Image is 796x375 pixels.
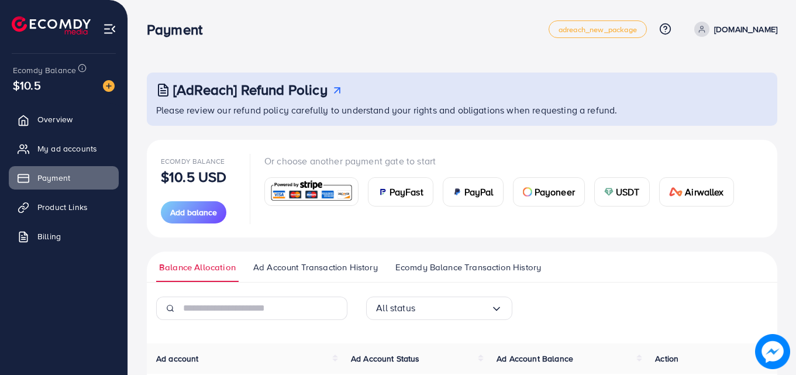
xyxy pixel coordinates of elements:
span: Action [655,353,678,364]
span: USDT [616,185,640,199]
img: image [755,334,790,369]
img: menu [103,22,116,36]
span: Ecomdy Balance Transaction History [395,261,541,274]
div: Search for option [366,297,512,320]
a: card [264,177,359,206]
p: $10.5 USD [161,170,226,184]
h3: Payment [147,21,212,38]
img: logo [12,16,91,35]
span: Balance Allocation [159,261,236,274]
span: Billing [37,230,61,242]
span: Add balance [170,207,217,218]
p: [DOMAIN_NAME] [714,22,777,36]
span: Ad Account Balance [497,353,573,364]
input: Search for option [415,299,491,317]
span: $10.5 [13,77,41,94]
a: cardPayFast [368,177,433,207]
h3: [AdReach] Refund Policy [173,81,328,98]
span: adreach_new_package [559,26,637,33]
a: Billing [9,225,119,248]
a: [DOMAIN_NAME] [690,22,777,37]
a: Overview [9,108,119,131]
span: Ad account [156,353,199,364]
img: card [453,187,462,197]
img: card [378,187,387,197]
span: Payment [37,172,70,184]
img: card [604,187,614,197]
p: Please review our refund policy carefully to understand your rights and obligations when requesti... [156,103,770,117]
a: cardPayoneer [513,177,585,207]
span: Overview [37,113,73,125]
a: adreach_new_package [549,20,647,38]
span: Airwallex [685,185,723,199]
span: Product Links [37,201,88,213]
a: Product Links [9,195,119,219]
img: card [268,179,354,204]
a: cardAirwallex [659,177,734,207]
span: PayFast [390,185,423,199]
span: Ad Account Transaction History [253,261,378,274]
img: card [669,187,683,197]
a: Payment [9,166,119,190]
img: card [523,187,532,197]
a: My ad accounts [9,137,119,160]
a: cardUSDT [594,177,650,207]
p: Or choose another payment gate to start [264,154,743,168]
span: All status [376,299,415,317]
a: cardPayPal [443,177,504,207]
span: Ecomdy Balance [13,64,76,76]
span: My ad accounts [37,143,97,154]
button: Add balance [161,201,226,223]
span: PayPal [464,185,494,199]
img: image [103,80,115,92]
span: Payoneer [535,185,575,199]
span: Ad Account Status [351,353,420,364]
span: Ecomdy Balance [161,156,225,166]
